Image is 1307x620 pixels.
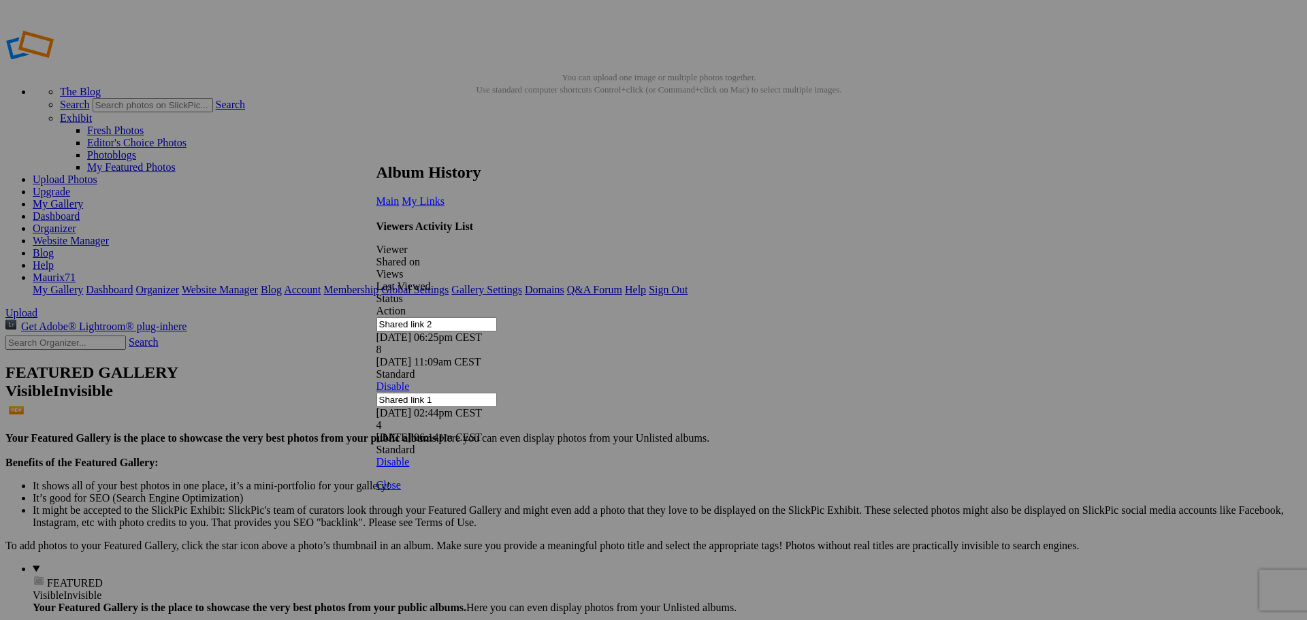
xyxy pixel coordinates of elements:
div: Last Viewed [376,280,921,293]
div: Standard [376,444,921,456]
div: Viewer [376,244,921,256]
a: Main [376,195,400,207]
div: Views [376,268,921,280]
a: Disable [376,380,410,392]
div: [DATE] 11:09am CEST [376,356,921,368]
div: 4 [376,419,921,431]
div: [DATE] 06:25pm CEST [376,331,921,344]
a: My Links [402,195,445,207]
div: [DATE] 02:44pm CEST [376,407,921,419]
div: Action [376,305,921,317]
div: Status [376,293,921,305]
div: 8 [376,344,921,356]
div: Shared on [376,256,921,268]
a: Disable [376,456,410,468]
b: Viewers Activity List [376,221,473,232]
h2: Album History [376,163,921,182]
div: Standard [376,368,921,380]
input: Shared link 2 [376,317,497,331]
div: [DATE] 06:14pm CEST [376,431,921,444]
a: Close [376,479,401,491]
input: Shared link 1 [376,393,497,407]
